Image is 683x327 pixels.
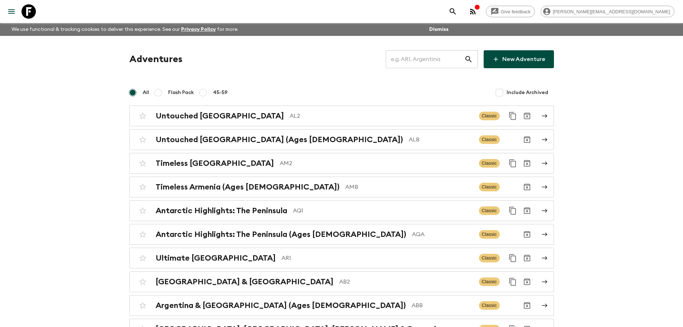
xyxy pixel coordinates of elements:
[156,182,340,192] h2: Timeless Armenia (Ages [DEMOGRAPHIC_DATA])
[213,89,228,96] span: 45-59
[129,106,554,126] a: Untouched [GEOGRAPHIC_DATA]AL2ClassicDuplicate for 45-59Archive
[479,277,500,286] span: Classic
[520,227,534,242] button: Archive
[520,132,534,147] button: Archive
[281,254,473,262] p: AR1
[479,254,500,262] span: Classic
[520,156,534,170] button: Archive
[497,9,535,14] span: Give feedback
[293,206,473,215] p: AQ1
[168,89,194,96] span: Flash Pack
[156,301,406,310] h2: Argentina & [GEOGRAPHIC_DATA] (Ages [DEMOGRAPHIC_DATA])
[479,206,500,215] span: Classic
[479,135,500,144] span: Classic
[129,153,554,174] a: Timeless [GEOGRAPHIC_DATA]AM2ClassicDuplicate for 45-59Archive
[409,135,473,144] p: ALB
[9,23,241,36] p: We use functional & tracking cookies to deliver this experience. See our for more.
[156,230,406,239] h2: Antarctic Highlights: The Peninsula (Ages [DEMOGRAPHIC_DATA])
[484,50,554,68] a: New Adventure
[541,6,674,17] div: [PERSON_NAME][EMAIL_ADDRESS][DOMAIN_NAME]
[479,159,500,168] span: Classic
[412,301,473,310] p: ABB
[506,204,520,218] button: Duplicate for 45-59
[506,109,520,123] button: Duplicate for 45-59
[156,253,276,263] h2: Ultimate [GEOGRAPHIC_DATA]
[129,200,554,221] a: Antarctic Highlights: The PeninsulaAQ1ClassicDuplicate for 45-59Archive
[520,204,534,218] button: Archive
[446,4,460,19] button: search adventures
[479,183,500,191] span: Classic
[129,129,554,150] a: Untouched [GEOGRAPHIC_DATA] (Ages [DEMOGRAPHIC_DATA])ALBClassicArchive
[290,112,473,120] p: AL2
[129,295,554,316] a: Argentina & [GEOGRAPHIC_DATA] (Ages [DEMOGRAPHIC_DATA])ABBClassicArchive
[479,230,500,239] span: Classic
[156,111,284,121] h2: Untouched [GEOGRAPHIC_DATA]
[129,177,554,197] a: Timeless Armenia (Ages [DEMOGRAPHIC_DATA])AMBClassicArchive
[156,135,403,144] h2: Untouched [GEOGRAPHIC_DATA] (Ages [DEMOGRAPHIC_DATA])
[549,9,674,14] span: [PERSON_NAME][EMAIL_ADDRESS][DOMAIN_NAME]
[386,49,464,69] input: e.g. AR1, Argentina
[520,298,534,313] button: Archive
[507,89,548,96] span: Include Archived
[345,183,473,191] p: AMB
[520,275,534,289] button: Archive
[479,112,500,120] span: Classic
[280,159,473,168] p: AM2
[143,89,149,96] span: All
[506,156,520,170] button: Duplicate for 45-59
[427,24,450,34] button: Dismiss
[129,271,554,292] a: [GEOGRAPHIC_DATA] & [GEOGRAPHIC_DATA]AB2ClassicDuplicate for 45-59Archive
[412,230,473,239] p: AQA
[129,52,182,66] h1: Adventures
[129,248,554,268] a: Ultimate [GEOGRAPHIC_DATA]AR1ClassicDuplicate for 45-59Archive
[181,27,216,32] a: Privacy Policy
[339,277,473,286] p: AB2
[506,251,520,265] button: Duplicate for 45-59
[129,224,554,245] a: Antarctic Highlights: The Peninsula (Ages [DEMOGRAPHIC_DATA])AQAClassicArchive
[156,206,287,215] h2: Antarctic Highlights: The Peninsula
[156,159,274,168] h2: Timeless [GEOGRAPHIC_DATA]
[156,277,333,286] h2: [GEOGRAPHIC_DATA] & [GEOGRAPHIC_DATA]
[520,109,534,123] button: Archive
[506,275,520,289] button: Duplicate for 45-59
[486,6,535,17] a: Give feedback
[4,4,19,19] button: menu
[479,301,500,310] span: Classic
[520,180,534,194] button: Archive
[520,251,534,265] button: Archive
